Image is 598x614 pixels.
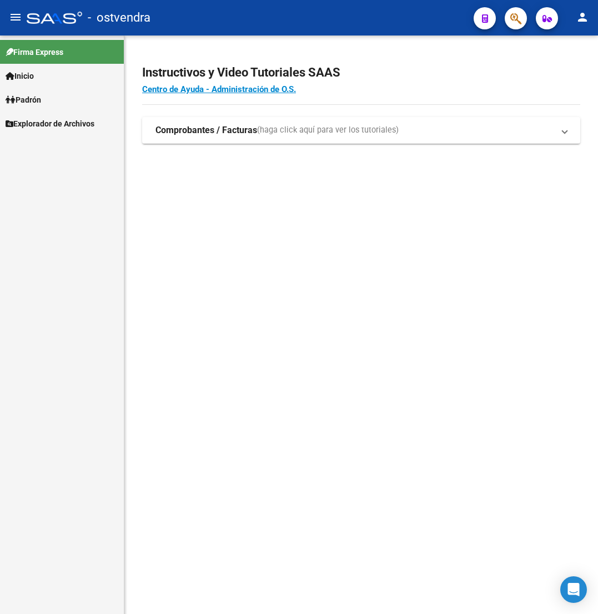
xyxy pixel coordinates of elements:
[6,94,41,106] span: Padrón
[560,576,587,603] div: Open Intercom Messenger
[142,84,296,94] a: Centro de Ayuda - Administración de O.S.
[6,118,94,130] span: Explorador de Archivos
[142,62,580,83] h2: Instructivos y Video Tutoriales SAAS
[576,11,589,24] mat-icon: person
[6,46,63,58] span: Firma Express
[155,124,257,136] strong: Comprobantes / Facturas
[257,124,399,136] span: (haga click aquí para ver los tutoriales)
[88,6,150,30] span: - ostvendra
[142,117,580,144] mat-expansion-panel-header: Comprobantes / Facturas(haga click aquí para ver los tutoriales)
[9,11,22,24] mat-icon: menu
[6,70,34,82] span: Inicio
